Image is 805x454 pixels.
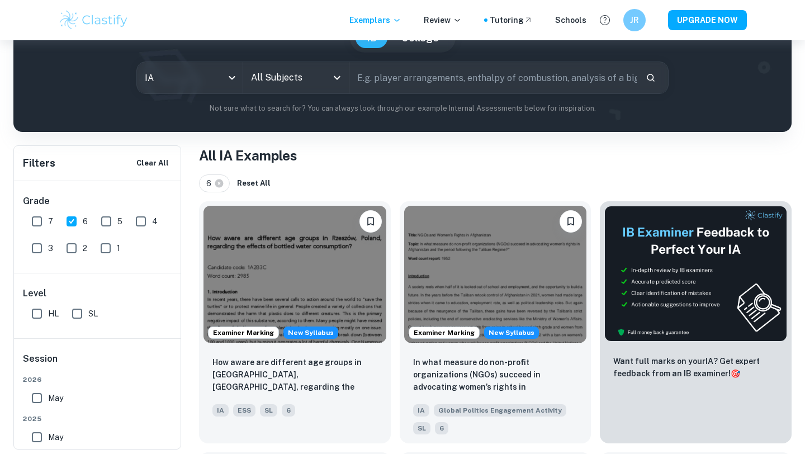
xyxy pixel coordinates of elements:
[641,68,660,87] button: Search
[604,206,787,342] img: Thumbnail
[359,210,382,233] button: Bookmark
[329,70,345,86] button: Open
[349,14,401,26] p: Exemplars
[731,369,740,378] span: 🎯
[23,195,173,208] h6: Grade
[613,355,778,380] p: Want full marks on your IA ? Get expert feedback from an IB examiner!
[48,431,63,443] span: May
[48,392,63,404] span: May
[212,404,229,417] span: IA
[83,242,87,254] span: 2
[203,206,386,343] img: ESS IA example thumbnail: How aware are different age groups in Rz
[23,414,173,424] span: 2025
[600,201,792,443] a: ThumbnailWant full marks on yourIA? Get expert feedback from an IB examiner!
[48,215,53,228] span: 7
[400,201,591,443] a: Examiner MarkingStarting from the May 2026 session, the Global Politics Engagement Activity requi...
[58,9,129,31] img: Clastify logo
[152,215,158,228] span: 4
[555,14,586,26] a: Schools
[23,375,173,385] span: 2026
[22,103,783,114] p: Not sure what to search for? You can always look through our example Internal Assessments below f...
[435,422,448,434] span: 6
[48,308,59,320] span: HL
[595,11,614,30] button: Help and Feedback
[260,404,277,417] span: SL
[413,422,430,434] span: SL
[282,404,295,417] span: 6
[83,215,88,228] span: 6
[434,404,566,417] span: Global Politics Engagement Activity
[48,242,53,254] span: 3
[668,10,747,30] button: UPGRADE NOW
[137,62,243,93] div: IA
[413,356,578,394] p: In what measure do non-profit organizations (NGOs) succeed in advocating women’s rights in Afghan...
[404,206,587,343] img: Global Politics Engagement Activity IA example thumbnail: In what measure do non-profit organizati
[283,327,338,339] div: Starting from the May 2026 session, the ESS IA requirements have changed. We created this exempla...
[424,14,462,26] p: Review
[212,356,377,394] p: How aware are different age groups in Rzeszów, Poland, regarding the effects of bottled water con...
[199,201,391,443] a: Examiner MarkingStarting from the May 2026 session, the ESS IA requirements have changed. We crea...
[490,14,533,26] a: Tutoring
[209,328,278,338] span: Examiner Marking
[23,155,55,171] h6: Filters
[134,155,172,172] button: Clear All
[234,175,273,192] button: Reset All
[117,242,120,254] span: 1
[409,328,479,338] span: Examiner Marking
[628,14,641,26] h6: JR
[23,287,173,300] h6: Level
[199,174,230,192] div: 6
[88,308,98,320] span: SL
[560,210,582,233] button: Bookmark
[623,9,646,31] button: JR
[484,327,539,339] div: Starting from the May 2026 session, the Global Politics Engagement Activity requirements have cha...
[283,327,338,339] span: New Syllabus
[233,404,255,417] span: ESS
[349,62,637,93] input: E.g. player arrangements, enthalpy of combustion, analysis of a big city...
[413,404,429,417] span: IA
[23,352,173,375] h6: Session
[484,327,539,339] span: New Syllabus
[199,145,792,165] h1: All IA Examples
[206,177,216,190] span: 6
[117,215,122,228] span: 5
